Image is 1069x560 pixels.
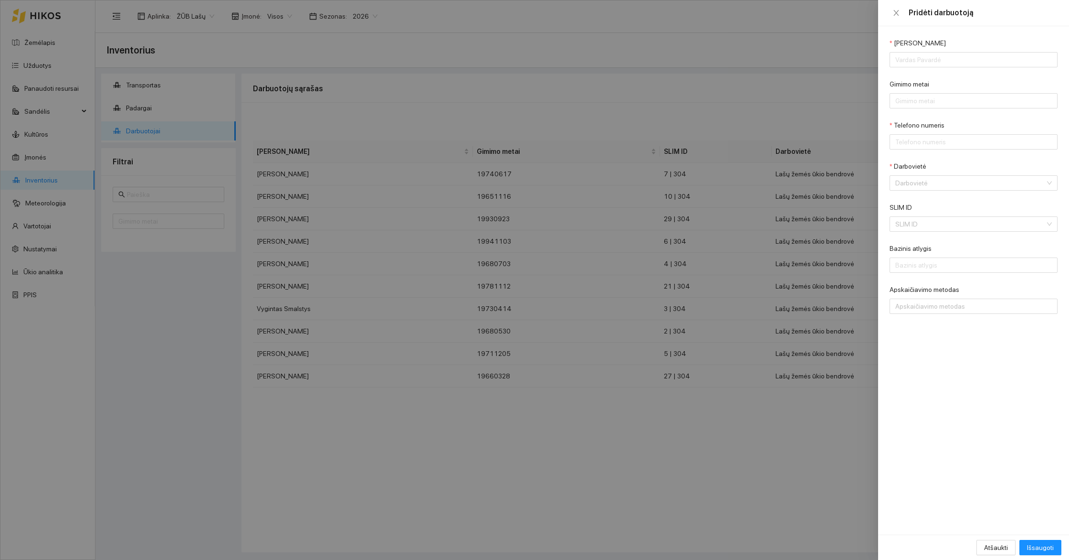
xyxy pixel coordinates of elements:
input: Telefono numeris [890,134,1058,150]
button: Close [890,9,903,18]
span: Išsaugoti [1027,542,1054,553]
span: Atšaukti [984,542,1008,553]
input: Gimimo metai [890,93,1058,108]
label: Gimimo metai [890,79,929,89]
label: SLIM ID [890,203,912,213]
div: Pridėti darbuotoją [909,8,1058,18]
input: Bazinis atlygis [890,258,1058,273]
button: Išsaugoti [1019,540,1061,555]
input: Vardas Pavardė [890,52,1058,67]
label: Apskaičiavimo metodas [890,285,959,295]
label: Darbovietė [890,162,926,172]
label: Telefono numeris [890,120,944,130]
span: close [892,9,900,17]
label: Vardas Pavardė [890,38,946,48]
button: Atšaukti [976,540,1016,555]
label: Bazinis atlygis [890,244,932,254]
